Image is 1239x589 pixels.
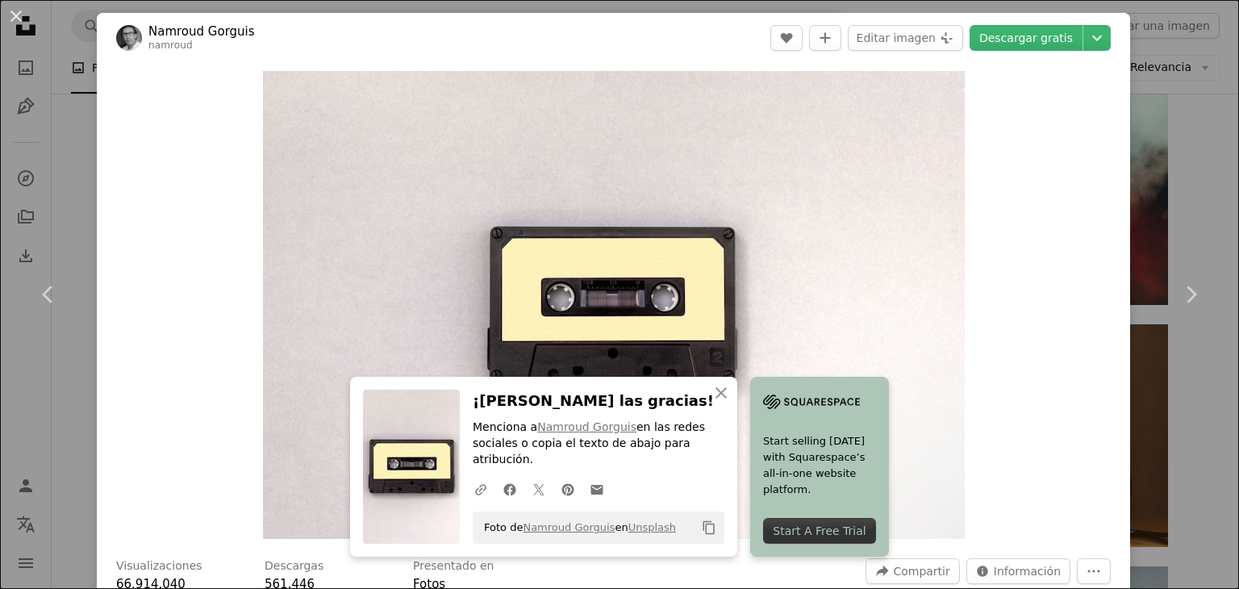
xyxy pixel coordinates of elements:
[763,518,876,544] div: Start A Free Trial
[763,433,876,498] span: Start selling [DATE] with Squarespace’s all-in-one website platform.
[1077,558,1111,584] button: Más acciones
[524,473,553,505] a: Comparte en Twitter
[523,521,615,533] a: Namroud Gorguis
[893,559,949,583] span: Compartir
[628,521,676,533] a: Unsplash
[473,390,724,413] h3: ¡[PERSON_NAME] las gracias!
[809,25,841,51] button: Añade a la colección
[1142,217,1239,372] a: Siguiente
[994,559,1061,583] span: Información
[263,71,965,539] img: Foto de cinta de casete negra y marrón
[116,558,202,574] h3: Visualizaciones
[866,558,959,584] button: Compartir esta imagen
[553,473,582,505] a: Comparte en Pinterest
[495,473,524,505] a: Comparte en Facebook
[582,473,611,505] a: Comparte por correo electrónico
[476,515,676,541] span: Foto de en
[263,71,965,539] button: Ampliar en esta imagen
[537,420,636,433] a: Namroud Gorguis
[770,25,803,51] button: Me gusta
[473,420,724,468] p: Menciona a en las redes sociales o copia el texto de abajo para atribución.
[148,23,255,40] a: Namroud Gorguis
[848,25,963,51] button: Editar imagen
[966,558,1070,584] button: Estadísticas sobre esta imagen
[1083,25,1111,51] button: Elegir el tamaño de descarga
[265,558,323,574] h3: Descargas
[970,25,1083,51] a: Descargar gratis
[413,558,494,574] h3: Presentado en
[750,377,889,557] a: Start selling [DATE] with Squarespace’s all-in-one website platform.Start A Free Trial
[116,25,142,51] img: Ve al perfil de Namroud Gorguis
[148,40,193,51] a: namroud
[763,390,860,414] img: file-1705255347840-230a6ab5bca9image
[695,514,723,541] button: Copiar al portapapeles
